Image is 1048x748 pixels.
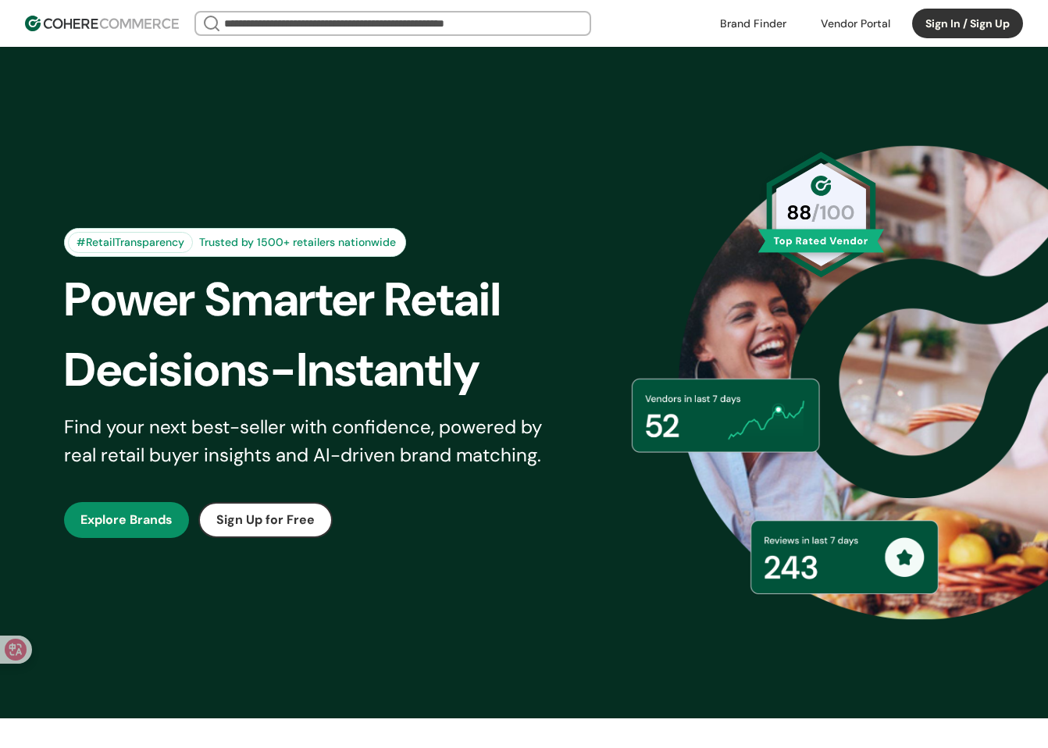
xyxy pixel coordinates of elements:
[198,502,333,538] button: Sign Up for Free
[64,502,189,538] button: Explore Brands
[64,265,589,335] div: Power Smarter Retail
[68,232,193,253] div: #RetailTransparency
[912,9,1023,38] button: Sign In / Sign Up
[25,16,179,31] img: Cohere Logo
[193,234,402,251] div: Trusted by 1500+ retailers nationwide
[64,335,589,405] div: Decisions-Instantly
[64,413,562,469] div: Find your next best-seller with confidence, powered by real retail buyer insights and AI-driven b...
